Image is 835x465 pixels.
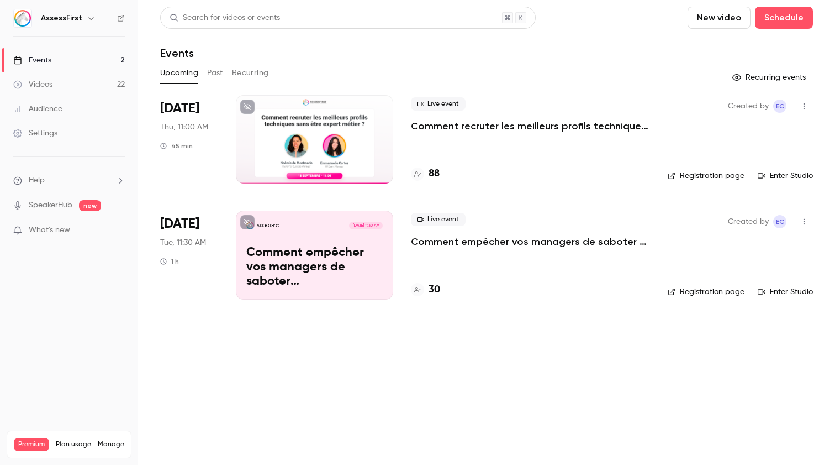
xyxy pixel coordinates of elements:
[429,283,440,297] h4: 30
[160,95,218,184] div: Sep 18 Thu, 11:00 AM (Europe/Paris)
[411,119,650,133] a: Comment recruter les meilleurs profils techniques sans être expert métier ?
[14,9,31,27] img: AssessFirst
[668,286,744,297] a: Registration page
[13,128,57,139] div: Settings
[232,64,269,82] button: Recurring
[160,215,199,233] span: [DATE]
[758,170,813,181] a: Enter Studio
[79,200,101,211] span: new
[160,46,194,60] h1: Events
[29,200,72,211] a: SpeakerHub
[411,235,650,248] a: Comment empêcher vos managers de saboter (inconsciemment) vos recrutements ?
[160,257,179,266] div: 1 h
[668,170,744,181] a: Registration page
[758,286,813,297] a: Enter Studio
[207,64,223,82] button: Past
[429,166,440,181] h4: 88
[727,69,813,86] button: Recurring events
[41,13,82,24] h6: AssessFirst
[29,175,45,186] span: Help
[411,283,440,297] a: 30
[160,122,208,133] span: Thu, 11:00 AM
[13,175,125,186] li: help-dropdown-opener
[728,215,769,228] span: Created by
[98,440,124,449] a: Manage
[160,64,198,82] button: Upcoming
[160,142,193,150] div: 45 min
[411,213,466,226] span: Live event
[56,440,91,449] span: Plan usage
[728,100,769,113] span: Created by
[14,438,49,451] span: Premium
[13,55,51,66] div: Events
[755,7,813,29] button: Schedule
[411,166,440,181] a: 88
[246,246,383,289] p: Comment empêcher vos managers de saboter (inconsciemment) vos recrutements ?
[349,222,382,229] span: [DATE] 11:30 AM
[411,97,466,111] span: Live event
[773,100,786,113] span: Emmanuelle Cortes
[257,223,279,228] p: AssessFirst
[688,7,751,29] button: New video
[112,226,125,236] iframe: Noticeable Trigger
[13,79,52,90] div: Videos
[236,211,393,299] a: Comment empêcher vos managers de saboter (inconsciemment) vos recrutements ?AssessFirst[DATE] 11:...
[776,215,784,228] span: EC
[160,237,206,248] span: Tue, 11:30 AM
[29,224,70,236] span: What's new
[13,103,62,114] div: Audience
[160,211,218,299] div: Sep 23 Tue, 11:30 AM (Europe/Paris)
[773,215,786,228] span: Emmanuelle Cortes
[776,100,784,113] span: EC
[160,100,199,117] span: [DATE]
[170,12,280,24] div: Search for videos or events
